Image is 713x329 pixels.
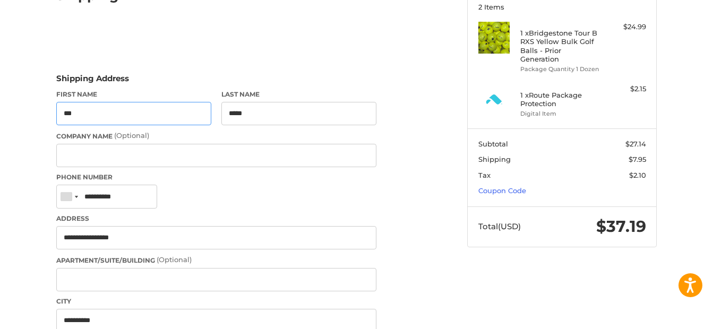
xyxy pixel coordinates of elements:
[629,155,646,163] span: $7.95
[56,73,129,90] legend: Shipping Address
[478,3,646,11] h3: 2 Items
[520,29,602,63] h4: 1 x Bridgestone Tour B RXS Yellow Bulk Golf Balls - Prior Generation
[478,140,508,148] span: Subtotal
[629,171,646,179] span: $2.10
[520,91,602,108] h4: 1 x Route Package Protection
[478,171,491,179] span: Tax
[157,255,192,264] small: (Optional)
[478,186,526,195] a: Coupon Code
[520,109,602,118] li: Digital Item
[221,90,376,99] label: Last Name
[56,131,376,141] label: Company Name
[625,140,646,148] span: $27.14
[478,155,511,163] span: Shipping
[56,90,211,99] label: First Name
[56,297,376,306] label: City
[520,65,602,74] li: Package Quantity 1 Dozen
[604,84,646,94] div: $2.15
[604,22,646,32] div: $24.99
[478,221,521,231] span: Total (USD)
[56,214,376,223] label: Address
[56,255,376,265] label: Apartment/Suite/Building
[596,217,646,236] span: $37.19
[114,131,149,140] small: (Optional)
[56,172,376,182] label: Phone Number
